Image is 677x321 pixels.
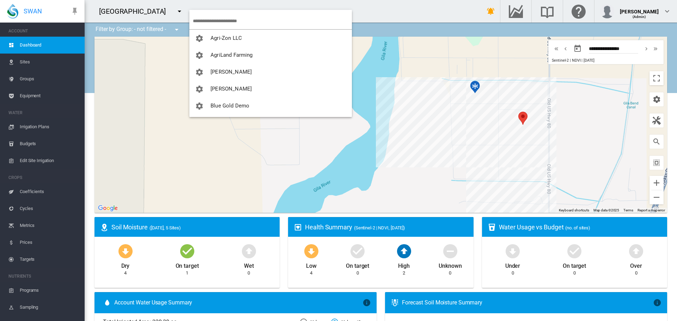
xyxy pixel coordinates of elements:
[189,80,352,97] button: You have 'Admin' permissions to Allan Brothers
[189,114,352,131] button: You have 'Admin' permissions to City of Melbourne
[189,63,352,80] button: You have 'Admin' permissions to Alejandra Demo
[189,47,352,63] button: You have 'Admin' permissions to AgriLand Farming
[195,34,203,43] md-icon: icon-cog
[211,52,252,58] span: AgriLand Farming
[211,35,242,41] span: Agri-Zon LLC
[195,51,203,60] md-icon: icon-cog
[195,85,203,93] md-icon: icon-cog
[195,102,203,110] md-icon: icon-cog
[211,86,252,92] span: [PERSON_NAME]
[195,68,203,76] md-icon: icon-cog
[189,97,352,114] button: You have 'Admin' permissions to Blue Gold Demo
[211,103,249,109] span: Blue Gold Demo
[189,30,352,47] button: You have 'Admin' permissions to Agri-Zon LLC
[211,69,252,75] span: [PERSON_NAME]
